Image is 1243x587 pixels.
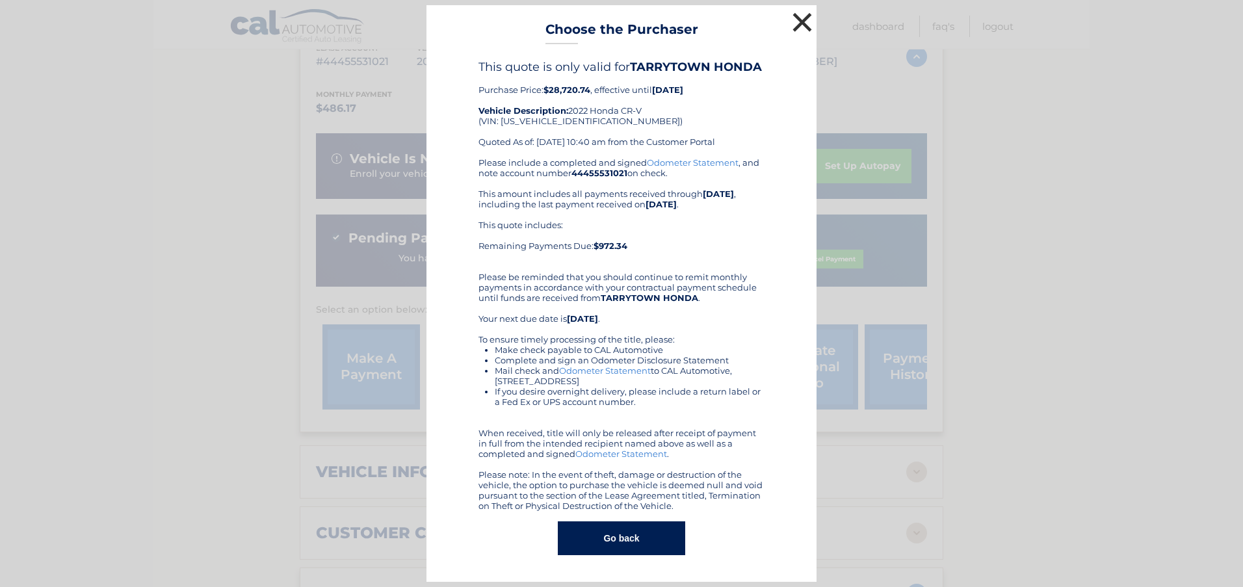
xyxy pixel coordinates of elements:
[789,9,815,35] button: ×
[495,386,765,407] li: If you desire overnight delivery, please include a return label or a Fed Ex or UPS account number.
[567,313,598,324] b: [DATE]
[543,85,590,95] b: $28,720.74
[630,60,762,74] b: TARRYTOWN HONDA
[558,521,685,555] button: Go back
[478,105,568,116] strong: Vehicle Description:
[571,168,627,178] b: 44455531021
[495,345,765,355] li: Make check payable to CAL Automotive
[594,241,627,251] b: $972.34
[646,199,677,209] b: [DATE]
[703,189,734,199] b: [DATE]
[478,220,765,261] div: This quote includes: Remaining Payments Due:
[478,157,765,511] div: Please include a completed and signed , and note account number on check. This amount includes al...
[478,60,765,157] div: Purchase Price: , effective until 2022 Honda CR-V (VIN: [US_VEHICLE_IDENTIFICATION_NUMBER]) Quote...
[495,365,765,386] li: Mail check and to CAL Automotive, [STREET_ADDRESS]
[601,293,698,303] b: TARRYTOWN HONDA
[652,85,683,95] b: [DATE]
[647,157,739,168] a: Odometer Statement
[495,355,765,365] li: Complete and sign an Odometer Disclosure Statement
[478,60,765,74] h4: This quote is only valid for
[545,21,698,44] h3: Choose the Purchaser
[559,365,651,376] a: Odometer Statement
[575,449,667,459] a: Odometer Statement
